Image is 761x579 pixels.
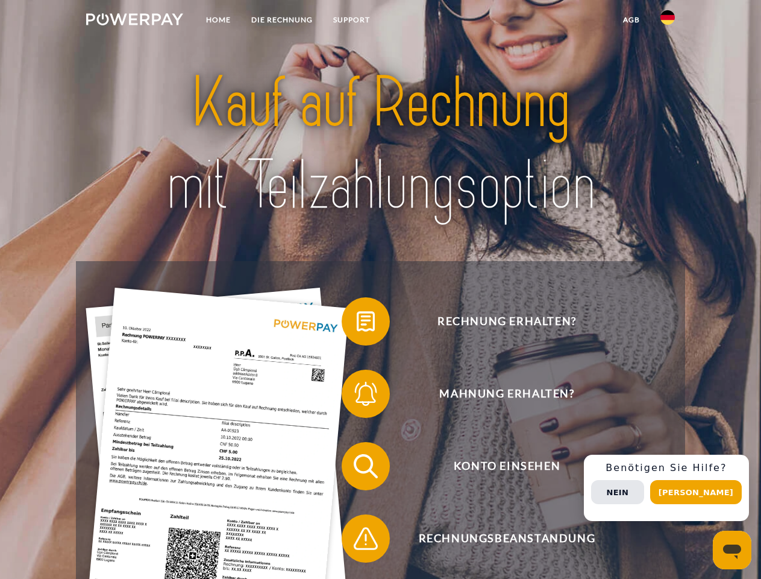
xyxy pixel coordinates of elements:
button: Konto einsehen [342,442,655,490]
a: SUPPORT [323,9,380,31]
span: Mahnung erhalten? [359,370,654,418]
img: qb_warning.svg [351,524,381,554]
span: Rechnungsbeanstandung [359,514,654,563]
h3: Benötigen Sie Hilfe? [591,462,742,474]
iframe: Schaltfläche zum Öffnen des Messaging-Fensters [713,531,751,569]
span: Rechnung erhalten? [359,297,654,346]
span: Konto einsehen [359,442,654,490]
a: Home [196,9,241,31]
a: agb [613,9,650,31]
img: qb_search.svg [351,451,381,481]
div: Schnellhilfe [584,455,749,521]
button: Mahnung erhalten? [342,370,655,418]
img: logo-powerpay-white.svg [86,13,183,25]
img: qb_bell.svg [351,379,381,409]
button: Nein [591,480,644,504]
img: qb_bill.svg [351,306,381,337]
img: de [660,10,675,25]
button: [PERSON_NAME] [650,480,742,504]
button: Rechnung erhalten? [342,297,655,346]
img: title-powerpay_de.svg [115,58,646,231]
button: Rechnungsbeanstandung [342,514,655,563]
a: DIE RECHNUNG [241,9,323,31]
